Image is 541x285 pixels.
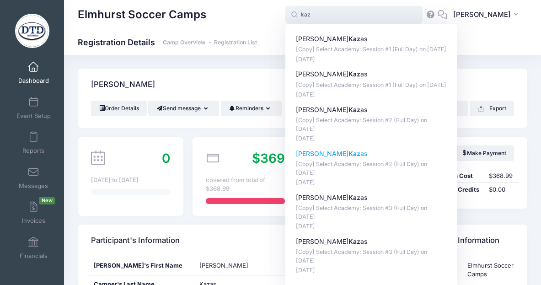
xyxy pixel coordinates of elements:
p: [DATE] [296,91,447,99]
div: [PERSON_NAME]'s First Name [87,257,193,275]
h4: Event Information [435,228,499,254]
span: Event Setup [16,112,51,120]
a: Camp Overview [163,39,205,46]
span: New [39,197,55,204]
h1: Elmhurst Soccer Camps [78,5,206,26]
p: [DATE] [296,178,447,187]
img: Elmhurst Soccer Camps [15,14,49,48]
h4: [PERSON_NAME] [91,72,155,98]
p: [PERSON_NAME] as [296,237,447,247]
a: Messages [12,162,55,194]
strong: Kaz [348,106,360,113]
span: Messages [19,182,48,190]
button: Send message [148,101,219,116]
button: Export [470,101,514,116]
input: Search by First Name, Last Name, or Email... [285,6,423,24]
p: [PERSON_NAME] as [296,105,447,115]
a: Make Payment [453,145,514,161]
p: [Copy] Select Academy: Session #1 (Full Day) on [DATE] [296,81,447,90]
p: [DATE] [296,222,447,231]
button: Reminders [221,101,282,116]
a: Event Setup [12,92,55,124]
a: Order Details [91,101,147,116]
h4: Participant's Information [91,228,180,254]
strong: Kaz [348,237,360,245]
p: [PERSON_NAME] as [296,34,447,44]
p: [PERSON_NAME] as [296,149,447,159]
div: $0.00 [485,185,519,194]
p: [PERSON_NAME] as [296,193,447,203]
p: [PERSON_NAME] as [296,70,447,79]
a: Registration List [214,39,257,46]
p: [DATE] [296,134,447,143]
button: [PERSON_NAME] [447,5,527,26]
strong: Kaz [348,194,360,201]
h1: Registration Details [78,38,257,47]
td: Elmhurst Soccer Camps [463,257,514,284]
span: $369 [252,151,285,166]
span: Invoices [22,217,45,225]
div: covered from total of $368.99 [206,176,285,194]
span: Reports [22,147,44,155]
a: InvoicesNew [12,197,55,229]
p: [DATE] [296,55,447,64]
p: [Copy] Select Academy: Session #1 (Full Day) on [DATE] [296,45,447,54]
span: Dashboard [18,77,49,85]
div: [DATE] to [DATE] [91,176,170,185]
span: [PERSON_NAME] [199,262,248,269]
p: [DATE] [296,266,447,275]
span: [PERSON_NAME] [453,10,511,20]
p: [Copy] Select Academy: Session #2 (Full Day) on [DATE] [296,116,447,133]
a: Financials [12,232,55,264]
strong: Kaz [348,35,360,43]
p: [Copy] Select Academy: Session #3 (Full Day) on [DATE] [296,204,447,221]
a: Reports [12,127,55,159]
span: 0 [162,151,170,166]
div: $368.99 [485,172,519,181]
strong: Kaz [348,150,360,157]
span: Financials [20,252,48,260]
a: Dashboard [12,57,55,89]
p: [Copy] Select Academy: Session #3 (Full Day) on [DATE] [296,248,447,265]
p: [Copy] Select Academy: Session #2 (Full Day) on [DATE] [296,160,447,177]
strong: Kaz [348,70,360,78]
